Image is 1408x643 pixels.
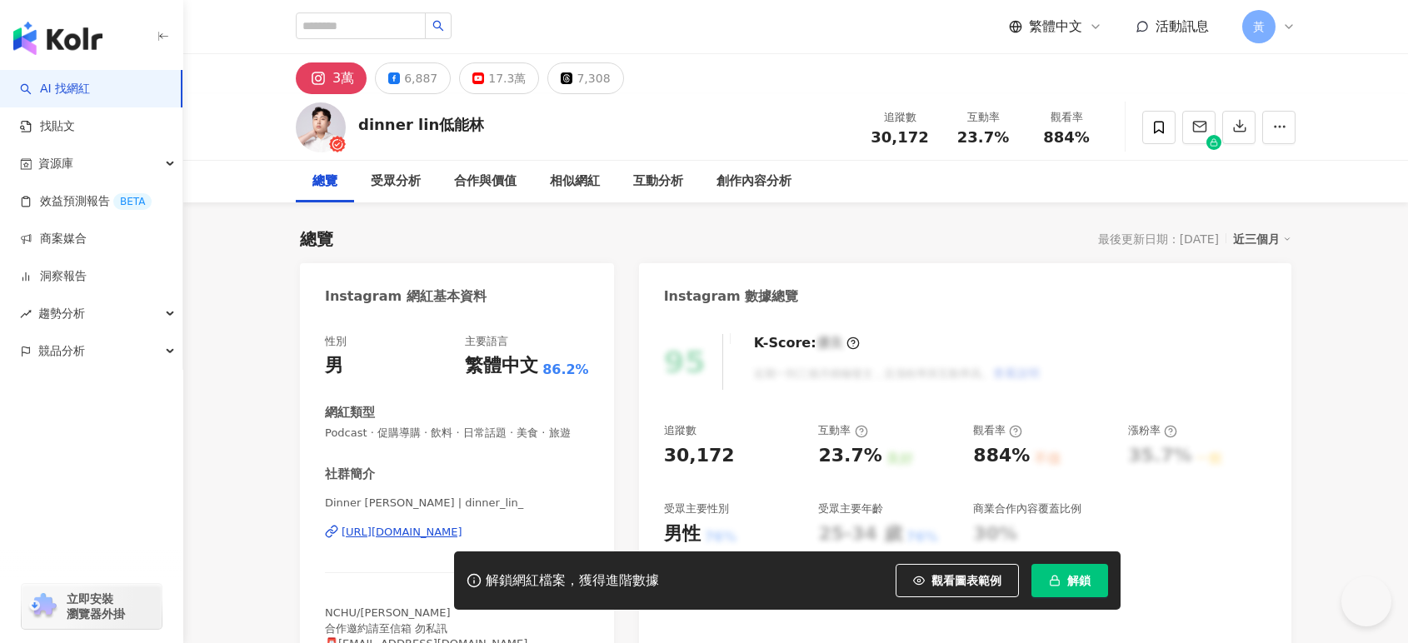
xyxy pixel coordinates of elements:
a: chrome extension立即安裝 瀏覽器外掛 [22,584,162,629]
div: Instagram 數據總覽 [664,287,799,306]
span: 活動訊息 [1156,18,1209,34]
a: 找貼文 [20,118,75,135]
div: 總覽 [312,172,337,192]
a: 商案媒合 [20,231,87,247]
a: searchAI 找網紅 [20,81,90,97]
div: 繁體中文 [465,353,538,379]
div: 觀看率 [973,423,1022,438]
div: 社群簡介 [325,466,375,483]
span: Dinner [PERSON_NAME] | dinner_lin_ [325,496,589,511]
button: 7,308 [547,62,623,94]
div: Instagram 網紅基本資料 [325,287,487,306]
button: 17.3萬 [459,62,539,94]
a: 效益預測報告BETA [20,193,152,210]
div: 創作內容分析 [716,172,791,192]
div: 男 [325,353,343,379]
span: 23.7% [957,129,1009,146]
div: 相似網紅 [550,172,600,192]
div: 23.7% [818,443,881,469]
div: 受眾分析 [371,172,421,192]
div: 總覽 [300,227,333,251]
img: chrome extension [27,593,59,620]
button: 3萬 [296,62,367,94]
button: 解鎖 [1031,564,1108,597]
div: 性別 [325,334,347,349]
div: 網紅類型 [325,404,375,421]
div: 30,172 [664,443,735,469]
div: 6,887 [404,67,437,90]
img: logo [13,22,102,55]
span: rise [20,308,32,320]
div: dinner lin低能林 [358,114,484,135]
span: 解鎖 [1067,574,1091,587]
div: 主要語言 [465,334,508,349]
div: 互動率 [951,109,1015,126]
div: 7,308 [577,67,610,90]
a: 洞察報告 [20,268,87,285]
div: K-Score : [754,334,860,352]
span: 趨勢分析 [38,295,85,332]
div: 觀看率 [1035,109,1098,126]
div: 追蹤數 [868,109,931,126]
span: Podcast · 促購導購 · 飲料 · 日常話題 · 美食 · 旅遊 [325,426,589,441]
span: 黃 [1253,17,1265,36]
a: [URL][DOMAIN_NAME] [325,525,589,540]
span: 競品分析 [38,332,85,370]
div: 最後更新日期：[DATE] [1098,232,1219,246]
div: 男性 [664,521,701,547]
div: 合作與價值 [454,172,517,192]
div: 884% [973,443,1030,469]
img: KOL Avatar [296,102,346,152]
div: 互動率 [818,423,867,438]
div: 受眾主要年齡 [818,501,883,516]
div: 追蹤數 [664,423,697,438]
button: 觀看圖表範例 [896,564,1019,597]
span: search [432,20,444,32]
span: 86.2% [542,361,589,379]
div: 漲粉率 [1128,423,1177,438]
div: 解鎖網紅檔案，獲得進階數據 [486,572,659,590]
div: 互動分析 [633,172,683,192]
div: [URL][DOMAIN_NAME] [342,525,462,540]
div: 17.3萬 [488,67,526,90]
span: 資源庫 [38,145,73,182]
span: 繁體中文 [1029,17,1082,36]
span: 30,172 [871,128,928,146]
div: 商業合作內容覆蓋比例 [973,501,1081,516]
span: 884% [1043,129,1090,146]
button: 6,887 [375,62,451,94]
div: 3萬 [332,67,354,90]
div: 受眾主要性別 [664,501,729,516]
div: 近三個月 [1233,228,1291,250]
span: 觀看圖表範例 [931,574,1001,587]
span: 立即安裝 瀏覽器外掛 [67,591,125,621]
